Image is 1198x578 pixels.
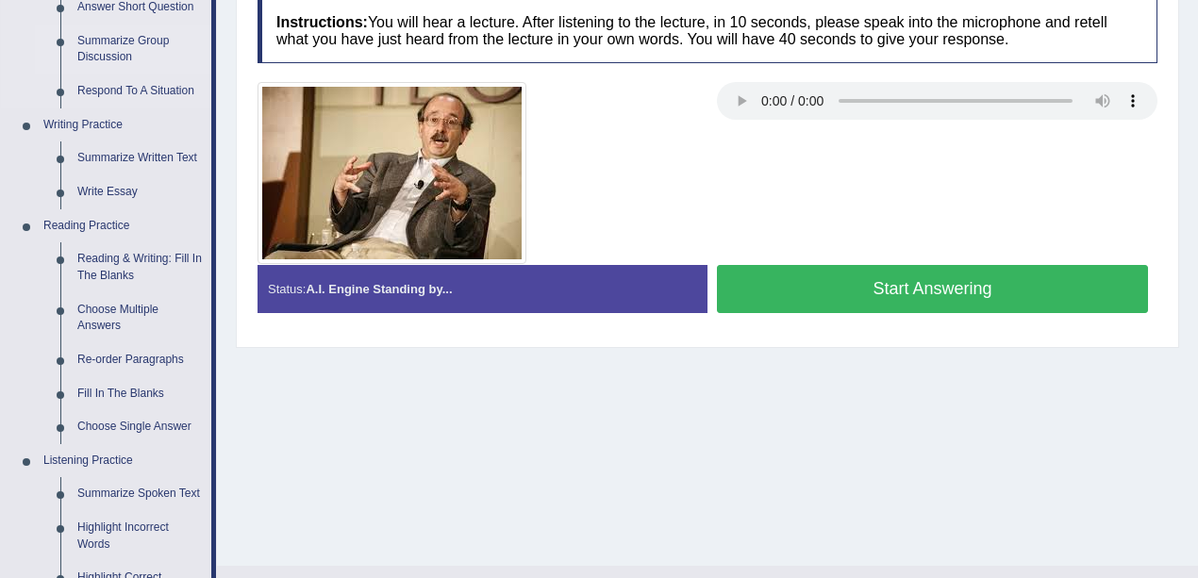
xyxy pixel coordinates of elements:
a: Summarize Group Discussion [69,25,211,74]
button: Start Answering [717,265,1148,313]
a: Writing Practice [35,108,211,142]
a: Choose Multiple Answers [69,293,211,343]
a: Reading Practice [35,209,211,243]
b: Instructions: [276,14,368,30]
a: Listening Practice [35,444,211,478]
a: Fill In The Blanks [69,377,211,411]
strong: A.I. Engine Standing by... [306,282,452,296]
a: Write Essay [69,175,211,209]
a: Re-order Paragraphs [69,343,211,377]
a: Choose Single Answer [69,410,211,444]
a: Summarize Spoken Text [69,477,211,511]
a: Highlight Incorrect Words [69,511,211,561]
div: Status: [258,265,707,313]
a: Summarize Written Text [69,141,211,175]
a: Reading & Writing: Fill In The Blanks [69,242,211,292]
a: Respond To A Situation [69,74,211,108]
